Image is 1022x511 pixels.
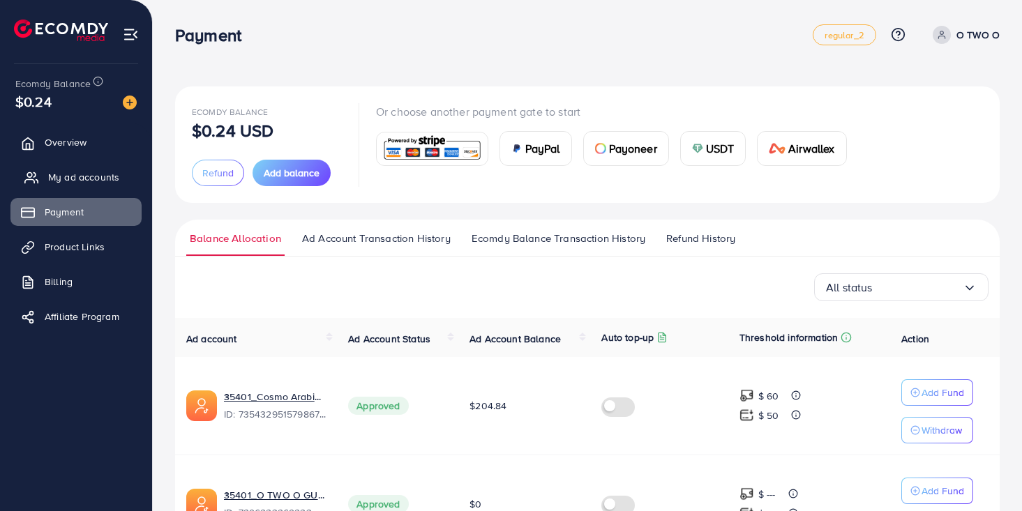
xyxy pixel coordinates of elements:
[253,160,331,186] button: Add balance
[123,96,137,109] img: image
[472,231,645,246] span: Ecomdy Balance Transaction History
[922,384,964,401] p: Add Fund
[922,482,964,499] p: Add Fund
[758,486,776,503] p: $ ---
[190,231,281,246] span: Balance Allocation
[10,128,142,156] a: Overview
[45,275,73,289] span: Billing
[45,135,87,149] span: Overview
[175,25,253,45] h3: Payment
[769,143,786,154] img: card
[922,422,962,438] p: Withdraw
[224,488,326,502] a: 35401_O TWO O GULF_1698784397995
[376,132,488,166] a: card
[264,166,320,180] span: Add balance
[469,332,561,346] span: Ad Account Balance
[825,31,864,40] span: regular_2
[739,408,754,422] img: top-up amount
[758,407,779,424] p: $ 50
[511,143,523,154] img: card
[757,131,846,166] a: cardAirwallex
[14,20,108,41] img: logo
[692,143,703,154] img: card
[123,26,139,43] img: menu
[583,131,669,166] a: cardPayoneer
[873,277,963,298] input: Search for option
[758,388,779,404] p: $ 60
[901,417,973,443] button: Withdraw
[202,166,234,180] span: Refund
[45,310,119,323] span: Affiliate Program
[10,303,142,330] a: Affiliate Program
[224,390,326,422] div: <span class='underline'>35401_Cosmo Arabia_1712313295997</span></br>7354329515798675472
[525,140,560,157] span: PayPal
[186,332,237,346] span: Ad account
[901,332,929,346] span: Action
[901,478,973,504] button: Add Fund
[192,160,244,186] button: Refund
[224,390,326,404] a: 35401_Cosmo Arabia_1712313295997
[10,163,142,191] a: My ad accounts
[706,140,735,157] span: USDT
[666,231,735,246] span: Refund History
[739,388,754,403] img: top-up amount
[381,134,483,164] img: card
[348,397,408,415] span: Approved
[224,407,326,421] span: ID: 7354329515798675472
[10,268,142,296] a: Billing
[376,103,858,120] p: Or choose another payment gate to start
[186,390,217,421] img: ic-ads-acc.e4c84228.svg
[10,198,142,226] a: Payment
[48,170,119,184] span: My ad accounts
[45,240,105,254] span: Product Links
[499,131,572,166] a: cardPayPal
[469,399,506,413] span: $204.84
[10,233,142,261] a: Product Links
[680,131,746,166] a: cardUSDT
[45,205,84,219] span: Payment
[963,448,1012,501] iframe: Chat
[609,140,657,157] span: Payoneer
[788,140,834,157] span: Airwallex
[192,106,268,118] span: Ecomdy Balance
[901,379,973,406] button: Add Fund
[826,277,873,298] span: All status
[814,273,989,301] div: Search for option
[192,122,273,139] p: $0.24 USD
[601,329,654,346] p: Auto top-up
[15,77,91,91] span: Ecomdy Balance
[302,231,451,246] span: Ad Account Transaction History
[739,487,754,501] img: top-up amount
[813,24,876,45] a: regular_2
[927,26,1000,44] a: O TWO O
[469,497,481,511] span: $0
[739,329,838,346] p: Threshold information
[348,332,430,346] span: Ad Account Status
[15,91,52,112] span: $0.24
[595,143,606,154] img: card
[956,26,1000,43] p: O TWO O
